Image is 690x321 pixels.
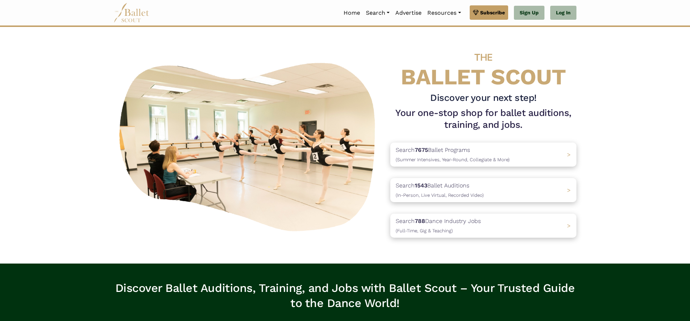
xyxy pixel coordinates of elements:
[514,6,544,20] a: Sign Up
[392,5,424,20] a: Advertise
[390,107,576,131] h1: Your one-stop shop for ballet auditions, training, and jobs.
[396,145,510,164] p: Search Ballet Programs
[415,182,427,189] b: 1543
[415,146,428,153] b: 7675
[567,222,571,229] span: >
[390,143,576,167] a: Search7675Ballet Programs(Summer Intensives, Year-Round, Collegiate & More)>
[424,5,464,20] a: Resources
[396,228,453,233] span: (Full-Time, Gig & Teaching)
[396,157,510,162] span: (Summer Intensives, Year-Round, Collegiate & More)
[474,51,492,63] span: THE
[396,217,481,235] p: Search Dance Industry Jobs
[341,5,363,20] a: Home
[415,218,425,224] b: 788
[396,192,484,198] span: (In-Person, Live Virtual, Recorded Video)
[363,5,392,20] a: Search
[390,92,576,104] h3: Discover your next step!
[390,41,576,89] h4: BALLET SCOUT
[396,181,484,199] p: Search Ballet Auditions
[567,151,571,158] span: >
[550,6,576,20] a: Log In
[567,187,571,194] span: >
[473,9,479,17] img: gem.svg
[470,5,508,20] a: Subscribe
[390,178,576,202] a: Search1543Ballet Auditions(In-Person, Live Virtual, Recorded Video) >
[114,55,385,236] img: A group of ballerinas talking to each other in a ballet studio
[480,9,505,17] span: Subscribe
[114,281,576,311] h3: Discover Ballet Auditions, Training, and Jobs with Ballet Scout – Your Trusted Guide to the Dance...
[390,214,576,238] a: Search788Dance Industry Jobs(Full-Time, Gig & Teaching) >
